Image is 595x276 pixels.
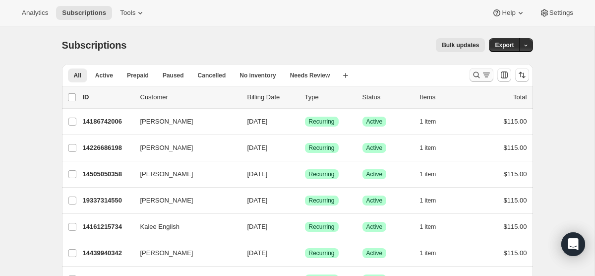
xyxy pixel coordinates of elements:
span: No inventory [239,71,276,79]
span: Recurring [309,170,335,178]
span: [DATE] [247,249,268,257]
span: [DATE] [247,144,268,151]
p: 14226686198 [83,143,132,153]
span: Active [366,197,383,205]
button: [PERSON_NAME] [134,193,234,208]
p: ID [83,92,132,102]
div: 19337314550[PERSON_NAME][DATE]SuccessRecurringSuccessActive1 item$115.00 [83,194,527,207]
span: Active [366,144,383,152]
span: [PERSON_NAME] [140,117,193,127]
span: $115.00 [504,118,527,125]
span: [PERSON_NAME] [140,169,193,179]
div: 14161215734Kalee English[DATE]SuccessRecurringSuccessActive1 item$115.00 [83,220,527,234]
span: Subscriptions [62,40,127,51]
span: Tools [120,9,135,17]
span: [PERSON_NAME] [140,143,193,153]
span: $115.00 [504,170,527,178]
button: 1 item [420,141,447,155]
p: Status [362,92,412,102]
span: Subscriptions [62,9,106,17]
span: Recurring [309,118,335,126]
p: 14439940342 [83,248,132,258]
span: Active [95,71,113,79]
div: 14505050358[PERSON_NAME][DATE]SuccessRecurringSuccessActive1 item$115.00 [83,167,527,181]
p: 14161215734 [83,222,132,232]
div: 14226686198[PERSON_NAME][DATE]SuccessRecurringSuccessActive1 item$115.00 [83,141,527,155]
div: Items [420,92,470,102]
span: [DATE] [247,223,268,230]
span: Export [495,41,514,49]
span: 1 item [420,223,436,231]
span: [PERSON_NAME] [140,196,193,206]
span: Recurring [309,223,335,231]
div: Open Intercom Messenger [561,232,585,256]
div: 14439940342[PERSON_NAME][DATE]SuccessRecurringSuccessActive1 item$115.00 [83,246,527,260]
button: 1 item [420,167,447,181]
span: 1 item [420,144,436,152]
button: [PERSON_NAME] [134,114,234,130]
span: 1 item [420,249,436,257]
span: [PERSON_NAME] [140,248,193,258]
div: IDCustomerBilling DateTypeStatusItemsTotal [83,92,527,102]
span: $115.00 [504,144,527,151]
p: 14505050358 [83,169,132,179]
button: Subscriptions [56,6,112,20]
span: Needs Review [290,71,330,79]
button: 1 item [420,246,447,260]
span: Recurring [309,197,335,205]
span: [DATE] [247,170,268,178]
button: 1 item [420,194,447,207]
span: $115.00 [504,249,527,257]
button: [PERSON_NAME] [134,245,234,261]
div: 14186742006[PERSON_NAME][DATE]SuccessRecurringSuccessActive1 item$115.00 [83,115,527,129]
span: Bulk updates [442,41,479,49]
button: Create new view [338,69,354,82]
span: Active [366,223,383,231]
span: Recurring [309,249,335,257]
span: Analytics [22,9,48,17]
span: 1 item [420,170,436,178]
p: 14186742006 [83,117,132,127]
span: 1 item [420,118,436,126]
span: Active [366,249,383,257]
button: Settings [534,6,579,20]
span: Settings [549,9,573,17]
p: Billing Date [247,92,297,102]
div: Type [305,92,355,102]
span: Recurring [309,144,335,152]
button: Export [489,38,520,52]
button: Analytics [16,6,54,20]
p: 19337314550 [83,196,132,206]
button: 1 item [420,115,447,129]
button: Help [486,6,531,20]
button: [PERSON_NAME] [134,166,234,182]
button: Tools [114,6,151,20]
button: Sort the results [515,68,529,82]
span: Active [366,118,383,126]
button: Bulk updates [436,38,485,52]
p: Total [513,92,527,102]
p: Customer [140,92,239,102]
span: Kalee English [140,222,180,232]
span: [DATE] [247,197,268,204]
span: [DATE] [247,118,268,125]
button: [PERSON_NAME] [134,140,234,156]
button: 1 item [420,220,447,234]
span: Prepaid [127,71,149,79]
span: Cancelled [198,71,226,79]
span: $115.00 [504,197,527,204]
button: Kalee English [134,219,234,235]
span: Help [502,9,515,17]
span: Active [366,170,383,178]
span: Paused [163,71,184,79]
button: Customize table column order and visibility [497,68,511,82]
span: $115.00 [504,223,527,230]
span: All [74,71,81,79]
button: Search and filter results [470,68,493,82]
span: 1 item [420,197,436,205]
